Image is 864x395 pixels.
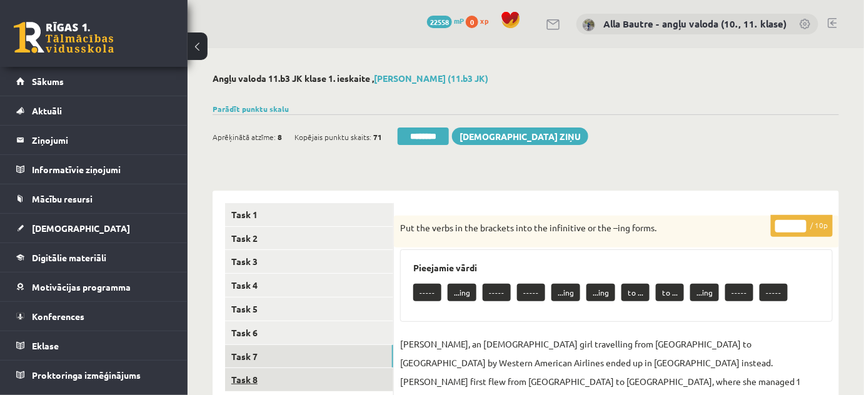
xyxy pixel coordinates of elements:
a: Motivācijas programma [16,272,172,301]
span: Aktuāli [32,105,62,116]
span: Aprēķinātā atzīme: [213,127,276,146]
h3: Pieejamie vārdi [413,262,820,273]
h2: Angļu valoda 11.b3 JK klase 1. ieskaite , [213,73,839,84]
span: [DEMOGRAPHIC_DATA] [32,222,130,234]
p: Put the verbs in the brackets into the infinitive or the –ing forms. [400,222,770,234]
a: Eklase [16,331,172,360]
a: Alla Bautre - angļu valoda (10., 11. klase) [603,17,786,30]
span: xp [480,16,488,26]
p: ----- [483,284,511,301]
a: Proktoringa izmēģinājums [16,361,172,389]
p: ...ing [551,284,580,301]
p: ----- [760,284,788,301]
p: to ... [621,284,650,301]
span: 71 [373,127,382,146]
span: 0 [466,16,478,28]
a: Task 2 [225,227,393,250]
a: Parādīt punktu skalu [213,104,289,114]
p: [PERSON_NAME], an [DEMOGRAPHIC_DATA] girl travelling from [GEOGRAPHIC_DATA] to [GEOGRAPHIC_DATA] ... [400,334,833,391]
span: Proktoringa izmēģinājums [32,369,141,381]
a: 0 xp [466,16,495,26]
span: Konferences [32,311,84,322]
p: ----- [725,284,753,301]
p: ----- [517,284,545,301]
a: [DEMOGRAPHIC_DATA] ziņu [452,127,588,145]
span: Motivācijas programma [32,281,131,292]
a: Informatīvie ziņojumi [16,155,172,184]
span: mP [454,16,464,26]
legend: Ziņojumi [32,126,172,154]
p: ...ing [448,284,476,301]
p: ...ing [586,284,615,301]
span: 22558 [427,16,452,28]
a: Task 1 [225,203,393,226]
p: / 10p [771,215,833,237]
body: Editor, wiswyg-editor-47024840344760-1757745354-354 [13,12,418,26]
a: Task 7 [225,345,393,368]
a: Sākums [16,67,172,96]
p: ----- [413,284,441,301]
a: [PERSON_NAME] (11.b3 JK) [374,72,488,84]
a: [DEMOGRAPHIC_DATA] [16,214,172,242]
img: Alla Bautre - angļu valoda (10., 11. klase) [583,19,595,31]
p: ...ing [690,284,719,301]
a: Task 5 [225,297,393,321]
a: Task 8 [225,368,393,391]
a: Task 4 [225,274,393,297]
span: Digitālie materiāli [32,252,106,263]
span: Sākums [32,76,64,87]
span: Mācību resursi [32,193,93,204]
a: Mācību resursi [16,184,172,213]
a: Task 3 [225,250,393,273]
span: Kopējais punktu skaits: [294,127,371,146]
a: Digitālie materiāli [16,243,172,272]
a: Task 6 [225,321,393,344]
a: Konferences [16,302,172,331]
span: 8 [278,127,282,146]
span: Eklase [32,340,59,351]
p: to ... [656,284,684,301]
a: 22558 mP [427,16,464,26]
a: Rīgas 1. Tālmācības vidusskola [14,22,114,53]
a: Ziņojumi [16,126,172,154]
a: Aktuāli [16,96,172,125]
legend: Informatīvie ziņojumi [32,155,172,184]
